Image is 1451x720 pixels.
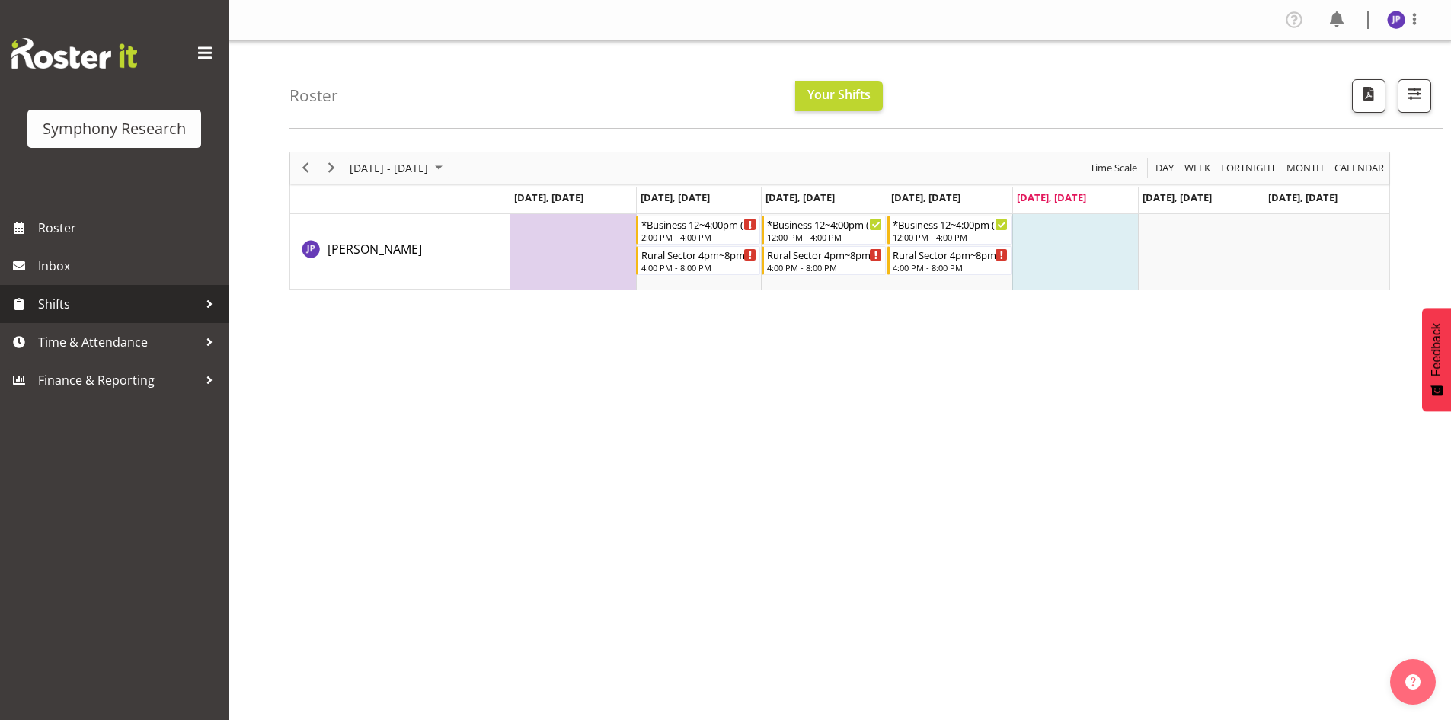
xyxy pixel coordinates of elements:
[38,331,198,354] span: Time & Attendance
[767,231,882,243] div: 12:00 PM - 4:00 PM
[328,241,422,258] span: [PERSON_NAME]
[893,247,1008,262] div: Rural Sector 4pm~8pm
[1333,158,1385,178] span: calendar
[795,81,883,111] button: Your Shifts
[289,152,1390,290] div: Timeline Week of September 26, 2025
[514,190,583,204] span: [DATE], [DATE]
[807,86,871,103] span: Your Shifts
[296,158,316,178] button: Previous
[1352,79,1385,113] button: Download a PDF of the roster according to the set date range.
[1387,11,1405,29] img: judith-partridge11888.jpg
[765,190,835,204] span: [DATE], [DATE]
[1284,158,1327,178] button: Timeline Month
[43,117,186,140] div: Symphony Research
[1405,674,1421,690] img: help-xxl-2.png
[891,190,960,204] span: [DATE], [DATE]
[1154,158,1175,178] span: Day
[1268,190,1338,204] span: [DATE], [DATE]
[510,214,1389,290] table: Timeline Week of September 26, 2025
[762,216,886,245] div: Judith Partridge"s event - *Business 12~4:00pm (mixed shift start times) Begin From Wednesday, Se...
[1285,158,1325,178] span: Month
[318,152,344,184] div: next period
[38,216,221,239] span: Roster
[636,246,760,275] div: Judith Partridge"s event - Rural Sector 4pm~8pm Begin From Tuesday, September 23, 2025 at 4:00:00...
[1153,158,1177,178] button: Timeline Day
[1219,158,1277,178] span: Fortnight
[1183,158,1212,178] span: Week
[1422,308,1451,411] button: Feedback - Show survey
[641,247,756,262] div: Rural Sector 4pm~8pm
[641,216,756,232] div: *Business 12~4:00pm (mixed shift start times)
[348,158,430,178] span: [DATE] - [DATE]
[767,216,882,232] div: *Business 12~4:00pm (mixed shift start times)
[38,254,221,277] span: Inbox
[38,369,198,392] span: Finance & Reporting
[762,246,886,275] div: Judith Partridge"s event - Rural Sector 4pm~8pm Begin From Wednesday, September 24, 2025 at 4:00:...
[1430,323,1443,376] span: Feedback
[290,214,510,290] td: Judith Partridge resource
[1143,190,1212,204] span: [DATE], [DATE]
[1219,158,1279,178] button: Fortnight
[641,190,710,204] span: [DATE], [DATE]
[292,152,318,184] div: previous period
[11,38,137,69] img: Rosterit website logo
[289,87,338,104] h4: Roster
[1398,79,1431,113] button: Filter Shifts
[347,158,449,178] button: September 2025
[321,158,342,178] button: Next
[1088,158,1139,178] span: Time Scale
[893,231,1008,243] div: 12:00 PM - 4:00 PM
[767,247,882,262] div: Rural Sector 4pm~8pm
[767,261,882,274] div: 4:00 PM - 8:00 PM
[38,293,198,315] span: Shifts
[887,216,1012,245] div: Judith Partridge"s event - *Business 12~4:00pm (mixed shift start times) Begin From Thursday, Sep...
[344,152,452,184] div: September 22 - 28, 2025
[636,216,760,245] div: Judith Partridge"s event - *Business 12~4:00pm (mixed shift start times) Begin From Tuesday, Sept...
[1332,158,1387,178] button: Month
[893,216,1008,232] div: *Business 12~4:00pm (mixed shift start times)
[1017,190,1086,204] span: [DATE], [DATE]
[1182,158,1213,178] button: Timeline Week
[641,261,756,274] div: 4:00 PM - 8:00 PM
[1088,158,1140,178] button: Time Scale
[328,240,422,258] a: [PERSON_NAME]
[887,246,1012,275] div: Judith Partridge"s event - Rural Sector 4pm~8pm Begin From Thursday, September 25, 2025 at 4:00:0...
[641,231,756,243] div: 2:00 PM - 4:00 PM
[893,261,1008,274] div: 4:00 PM - 8:00 PM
